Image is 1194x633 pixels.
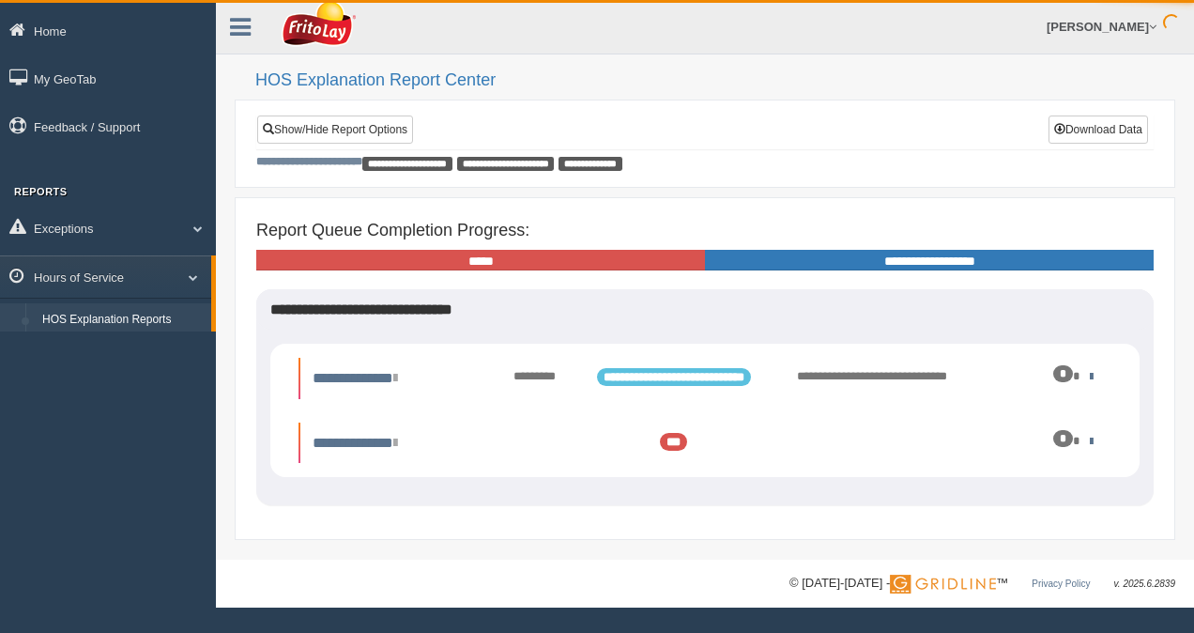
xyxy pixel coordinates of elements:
li: Expand [298,423,1111,464]
img: Gridline [890,575,996,594]
button: Download Data [1049,116,1148,144]
li: Expand [298,358,1111,399]
h2: HOS Explanation Report Center [255,71,1175,90]
a: Privacy Policy [1032,579,1090,589]
div: © [DATE]-[DATE] - ™ [789,574,1175,594]
a: Show/Hide Report Options [257,116,413,144]
a: HOS Explanation Reports [34,303,211,337]
span: v. 2025.6.2839 [1114,579,1175,589]
h4: Report Queue Completion Progress: [256,222,1154,240]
